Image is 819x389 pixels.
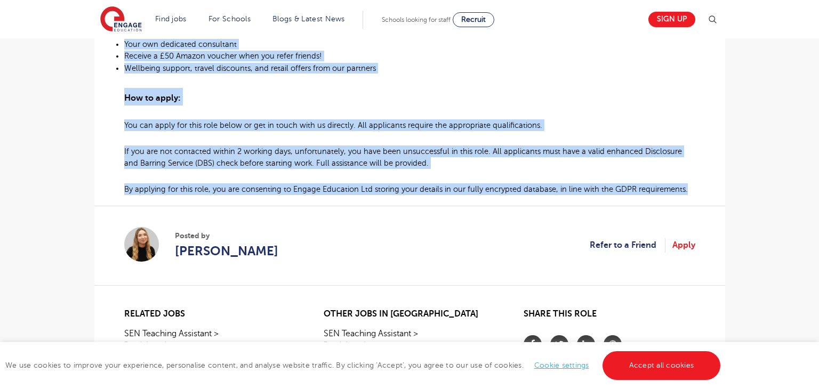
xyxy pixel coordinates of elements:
[5,361,723,369] span: We use cookies to improve your experience, personalise content, and analyse website traffic. By c...
[382,16,451,23] span: Schools looking for staff
[124,340,295,350] span: Extra information
[124,40,237,48] span: Your own dedicated consultant
[603,351,721,380] a: Accept all cookies
[124,147,682,167] span: If you are not contacted within 2 working days, unfortunately, you have been unsuccessful in this...
[208,15,251,23] a: For Schools
[124,52,322,60] span: Receive a £50 Amazon voucher when you refer friends!
[324,340,495,350] span: Extra information
[324,327,495,350] a: SEN Teaching Assistant >Extra information
[124,64,376,72] span: Wellbeing support, travel discounts, and retail offers from our partners
[453,12,494,27] a: Recruit
[648,12,695,27] a: Sign up
[175,230,278,241] span: Posted by
[100,6,142,33] img: Engage Education
[124,185,688,193] span: By applying for this role, you are consenting to Engage Education Ltd storing your details in our...
[124,309,295,319] h2: Related jobs
[461,15,486,23] span: Recruit
[272,15,345,23] a: Blogs & Latest News
[590,238,665,252] a: Refer to a Friend
[124,327,295,350] a: SEN Teaching Assistant >Extra information
[124,93,181,103] span: How to apply:
[324,309,495,319] h2: Other jobs in [GEOGRAPHIC_DATA]
[175,241,278,261] a: [PERSON_NAME]
[672,238,695,252] a: Apply
[124,121,542,129] span: You can apply for this role below or get in touch with us directly. All applicants require the ap...
[524,309,695,325] h2: Share this role
[155,15,187,23] a: Find jobs
[534,361,589,369] a: Cookie settings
